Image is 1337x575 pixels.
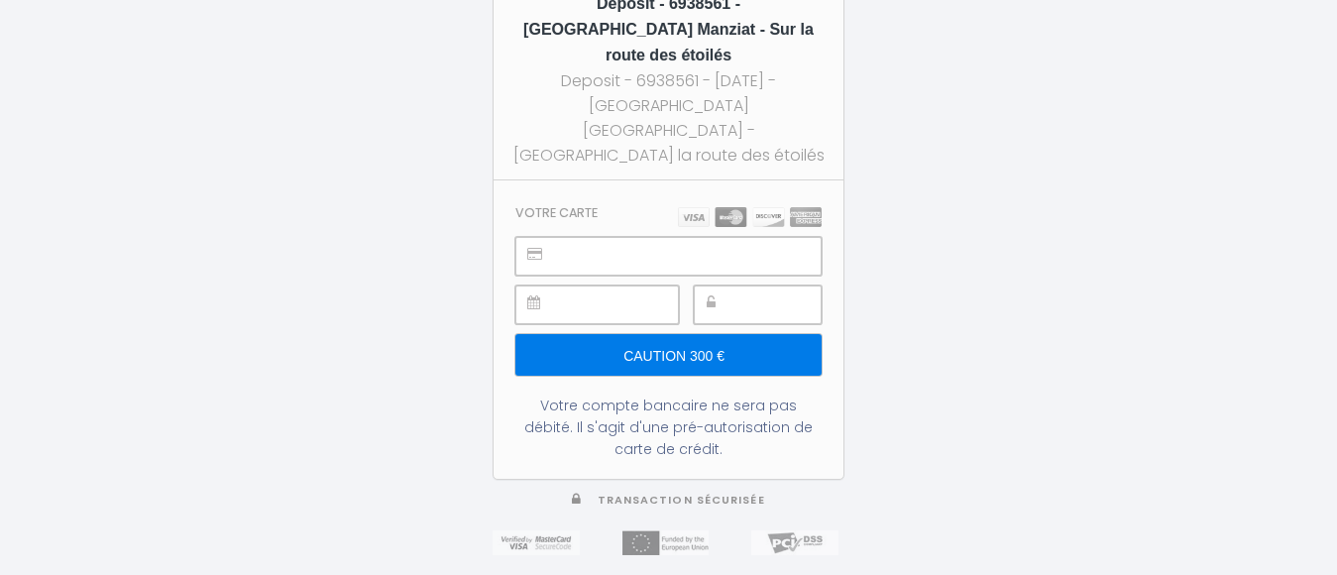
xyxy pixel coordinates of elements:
[678,207,822,227] img: carts.png
[598,493,765,508] span: Transaction sécurisée
[515,205,598,220] h3: Votre carte
[738,287,821,323] iframe: Cadre sécurisé pour la saisie du code de sécurité CVC
[511,68,826,169] div: Deposit - 6938561 - [DATE] - [GEOGRAPHIC_DATA] [GEOGRAPHIC_DATA] - [GEOGRAPHIC_DATA] la route des...
[560,238,821,275] iframe: Cadre sécurisé pour la saisie du numéro de carte
[560,287,678,323] iframe: Cadre sécurisé pour la saisie de la date d'expiration
[515,395,822,460] div: Votre compte bancaire ne sera pas débité. Il s'agit d'une pré-autorisation de carte de crédit.
[515,334,822,376] input: Caution 300 €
